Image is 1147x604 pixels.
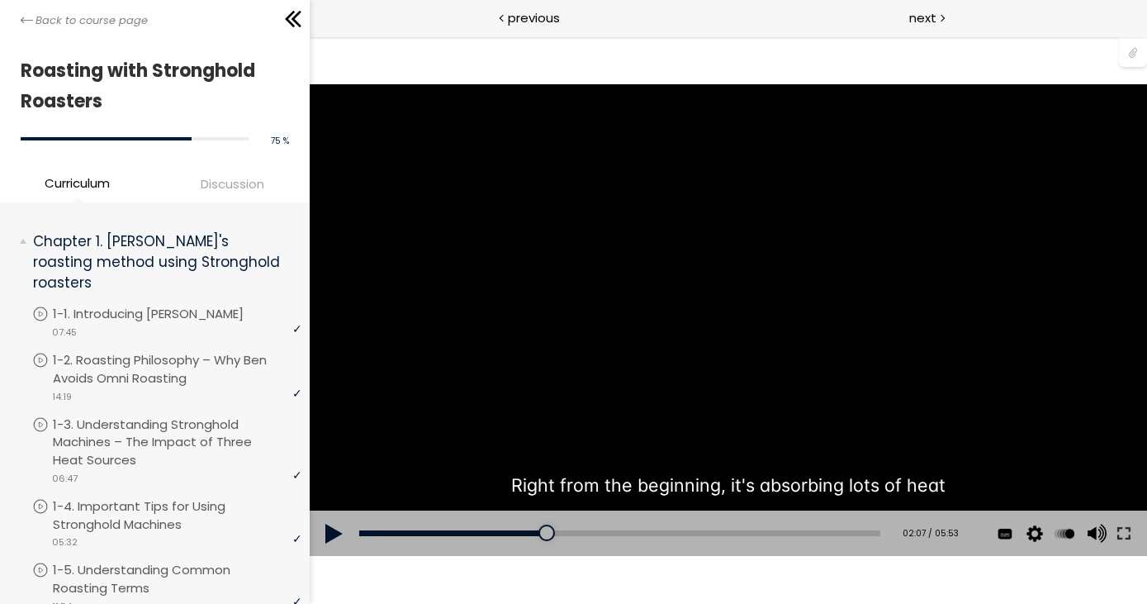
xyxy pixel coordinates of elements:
span: 07:45 [52,326,77,340]
div: Change playback rate [740,474,770,521]
p: 1-4. Important Tips for Using Stronghold Machines [53,497,301,534]
span: Curriculum [45,174,110,193]
span: 05:32 [52,535,78,549]
p: 1-1. Introducing [PERSON_NAME] [53,305,277,323]
button: Video quality [713,474,737,521]
button: Volume [772,474,797,521]
div: 02:07 / 05:53 [585,491,649,504]
span: 75 % [271,135,289,147]
span: 06:47 [52,472,78,486]
p: 1-3. Understanding Stronghold Machines – The Impact of Three Heat Sources [53,416,301,469]
h1: Roasting with Stronghold Roasters [21,55,281,117]
p: 1-2. Roasting Philosophy – Why Ben Avoids Omni Roasting [53,351,301,388]
div: See available captions [680,474,710,521]
a: Back to course page [21,12,148,29]
span: next [909,8,936,27]
span: previous [508,8,560,27]
p: Chapter 1. [PERSON_NAME]'s roasting method using Stronghold roasters [33,231,289,292]
span: Back to course page [36,12,148,29]
button: Play back rate [742,474,767,521]
button: Subtitles and Transcript [683,474,708,521]
span: 14:19 [52,390,72,404]
span: Discussion [201,174,264,193]
p: 1-5. Understanding Common Roasting Terms [53,561,301,597]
